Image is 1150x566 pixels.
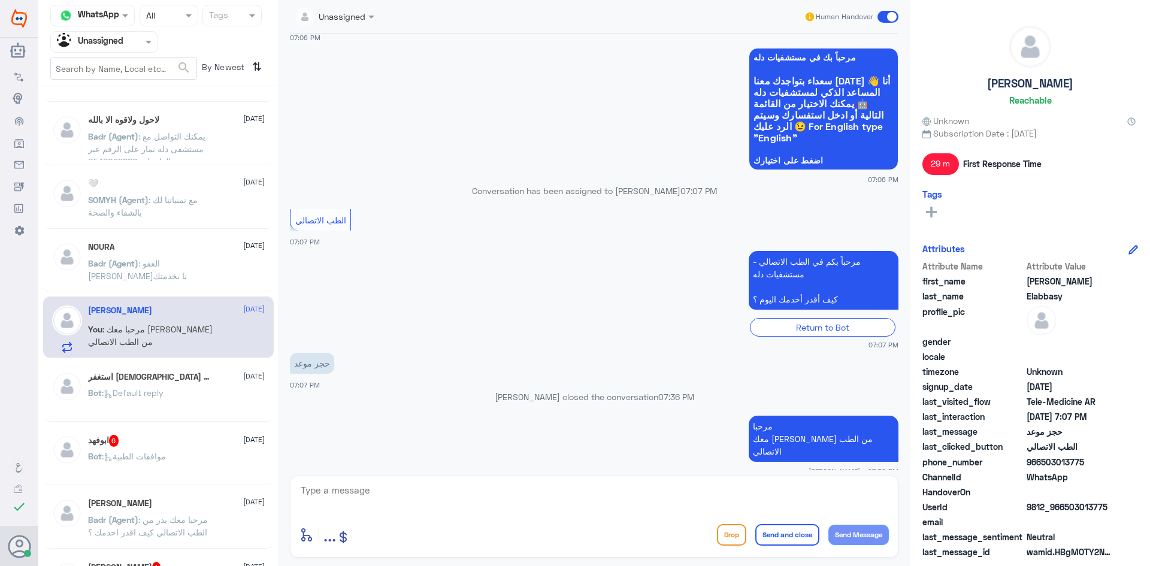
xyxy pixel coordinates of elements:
[102,388,164,398] span: : Default reply
[8,535,31,558] button: Avatar
[753,53,894,62] span: مرحباً بك في مستشفيات دله
[868,174,898,184] span: 07:06 PM
[922,410,1024,423] span: last_interaction
[57,7,75,25] img: whatsapp.png
[922,305,1024,333] span: profile_pic
[207,8,228,24] div: Tags
[1027,440,1113,453] span: الطب الاتصالي
[1027,501,1113,513] span: 9812_966503013775
[88,514,208,537] span: : مرحبا معك بدر من الطب الاتصالي كيف اقدر اخدمك ؟
[52,115,82,145] img: defaultAdmin.png
[88,178,98,189] h5: 🤍
[290,34,320,41] span: 07:06 PM
[755,524,819,546] button: Send and close
[963,158,1042,170] span: First Response Time
[290,381,320,389] span: 07:07 PM
[749,251,898,310] p: 14/9/2025, 7:07 PM
[922,127,1138,140] span: Subscription Date : [DATE]
[88,435,119,447] h5: ابوفهد
[290,184,898,197] p: Conversation has been assigned to [PERSON_NAME]
[922,290,1024,302] span: last_name
[922,335,1024,348] span: gender
[52,498,82,528] img: defaultAdmin.png
[243,304,265,314] span: [DATE]
[922,189,942,199] h6: Tags
[658,392,694,402] span: 07:36 PM
[88,115,159,125] h5: لاحول ولاقوه الا بالله
[109,435,119,447] span: 6
[1027,425,1113,438] span: حجز موعد
[88,514,138,525] span: Badr (Agent)
[51,57,196,79] input: Search by Name, Local etc…
[88,388,102,398] span: Bot
[197,57,247,81] span: By Newest
[749,416,898,462] p: 14/9/2025, 7:36 PM
[1009,95,1052,105] h6: Reachable
[753,75,894,143] span: سعداء بتواجدك معنا [DATE] 👋 أنا المساعد الذكي لمستشفيات دله 🤖 يمكنك الاختيار من القائمة التالية أ...
[922,275,1024,287] span: first_name
[177,58,191,78] button: search
[922,516,1024,528] span: email
[922,350,1024,363] span: locale
[1027,365,1113,378] span: Unknown
[11,9,27,28] img: Widebot Logo
[243,113,265,124] span: [DATE]
[88,131,138,141] span: Badr (Agent)
[922,114,969,127] span: Unknown
[922,471,1024,483] span: ChannelId
[1027,456,1113,468] span: 966503013775
[1027,516,1113,528] span: null
[922,440,1024,453] span: last_clicked_button
[243,497,265,507] span: [DATE]
[1027,290,1113,302] span: Elabbasy
[868,340,898,350] span: 07:07 PM
[57,33,75,51] img: Unassigned.svg
[290,353,334,374] p: 14/9/2025, 7:07 PM
[12,500,26,514] i: check
[828,525,889,545] button: Send Message
[1027,305,1057,335] img: defaultAdmin.png
[1027,395,1113,408] span: Tele-Medicine AR
[922,486,1024,498] span: HandoverOn
[1027,546,1113,558] span: wamid.HBgMOTY2NTAzMDEzNzc1FQIAEhgUM0FBRDQzMEM1RTJGMTVCODQ5RUQA
[88,305,152,316] h5: Mohamed Elabbasy
[243,434,265,445] span: [DATE]
[52,242,82,272] img: defaultAdmin.png
[816,11,873,22] span: Human Handover
[243,240,265,251] span: [DATE]
[750,318,895,337] div: Return to Bot
[88,371,212,383] h5: استغفر الله العظيم
[323,521,336,548] button: ...
[717,524,746,546] button: Drop
[680,186,717,196] span: 07:07 PM
[1027,335,1113,348] span: null
[922,456,1024,468] span: phone_number
[922,531,1024,543] span: last_message_sentiment
[922,243,965,254] h6: Attributes
[52,305,82,335] img: defaultAdmin.png
[1027,471,1113,483] span: 2
[753,156,894,165] span: اضغط على اختيارك
[243,371,265,382] span: [DATE]
[52,178,82,208] img: defaultAdmin.png
[88,195,149,205] span: SOMYH (Agent)
[1027,350,1113,363] span: null
[1027,531,1113,543] span: 0
[922,546,1024,558] span: last_message_id
[922,365,1024,378] span: timezone
[922,501,1024,513] span: UserId
[922,395,1024,408] span: last_visited_flow
[1027,486,1113,498] span: null
[88,324,102,334] span: You
[290,391,898,403] p: [PERSON_NAME] closed the conversation
[922,153,959,175] span: 29 m
[295,215,346,225] span: الطب الاتصالي
[1027,410,1113,423] span: 2025-09-14T16:07:12.889Z
[88,498,152,509] h5: ام حسين
[243,177,265,187] span: [DATE]
[1010,26,1051,67] img: defaultAdmin.png
[102,451,166,461] span: : موافقات الطبية
[922,260,1024,273] span: Attribute Name
[177,60,191,75] span: search
[88,131,205,167] span: : يمكنك التواصل مع مستشفى دله نمار على الرقم عبر الواتساب 0546022896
